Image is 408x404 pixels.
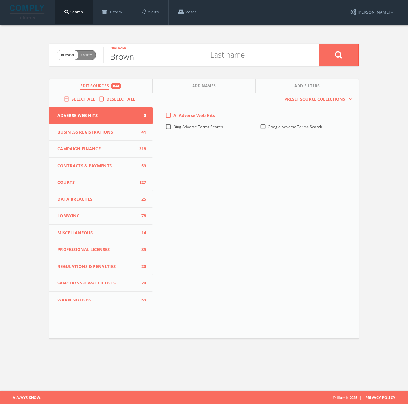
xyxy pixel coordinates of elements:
[10,5,46,19] img: illumis
[49,79,153,93] button: Edit Sources844
[137,213,146,219] span: 78
[57,297,137,303] span: WARN Notices
[57,230,137,236] span: Miscellaneous
[57,213,137,219] span: Lobbying
[49,191,153,208] button: Data Breaches25
[57,263,137,270] span: Regulations & Penalties
[80,83,109,90] span: Edit Sources
[57,50,78,60] span: person
[106,96,135,102] span: Deselect All
[57,129,137,136] span: Business Registrations
[137,163,146,169] span: 59
[57,246,137,253] span: Professional Licenses
[57,163,137,169] span: Contracts & Payments
[192,83,216,90] span: Add Names
[57,280,137,286] span: Sanctions & Watch Lists
[137,113,146,119] span: 0
[173,124,223,129] span: Bing Adverse Terms Search
[137,129,146,136] span: 41
[49,124,153,141] button: Business Registrations41
[72,96,95,102] span: Select All
[57,146,137,152] span: Campaign Finance
[57,113,137,119] span: Adverse Web Hits
[153,79,256,93] button: Add Names
[49,225,153,242] button: Miscellaneous14
[173,113,215,118] span: All Adverse Web Hits
[333,391,403,404] span: © illumis 2025
[81,53,92,58] span: Entity
[366,395,395,400] a: Privacy Policy
[57,196,137,203] span: Data Breaches
[137,297,146,303] span: 53
[137,146,146,152] span: 318
[49,258,153,275] button: Regulations & Penalties20
[256,79,359,93] button: Add Filters
[49,241,153,258] button: Professional Licenses85
[49,141,153,158] button: Campaign Finance318
[357,395,364,400] span: |
[137,230,146,236] span: 14
[281,96,348,103] span: Preset Source Collections
[57,179,137,186] span: Courts
[111,83,121,89] div: 844
[49,208,153,225] button: Lobbying78
[49,275,153,292] button: Sanctions & Watch Lists24
[137,280,146,286] span: 24
[5,391,41,404] span: Always Know.
[137,179,146,186] span: 127
[137,263,146,270] span: 20
[137,196,146,203] span: 25
[268,124,322,129] span: Google Adverse Terms Search
[49,174,153,191] button: Courts127
[137,246,146,253] span: 85
[281,96,352,103] button: Preset Source Collections
[49,107,153,124] button: Adverse Web Hits0
[294,83,320,90] span: Add Filters
[49,292,153,308] button: WARN Notices53
[49,158,153,175] button: Contracts & Payments59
